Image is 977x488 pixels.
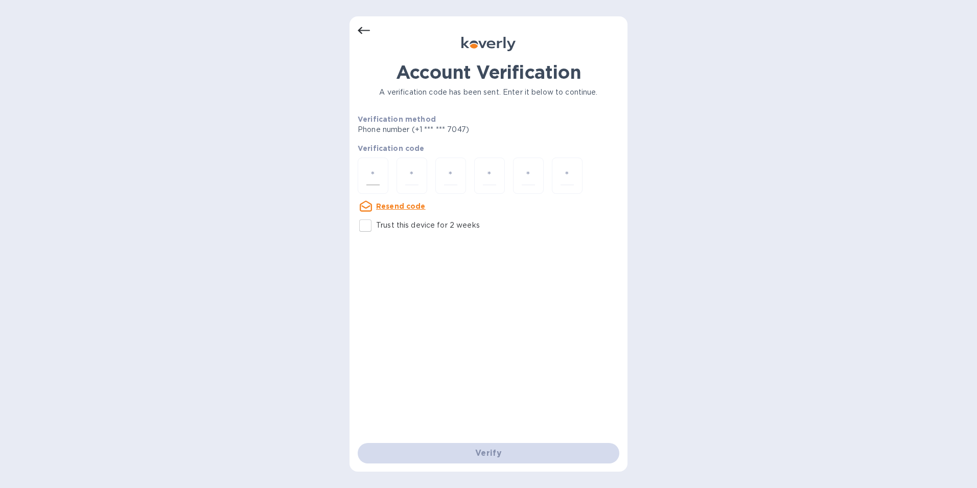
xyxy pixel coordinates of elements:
p: Phone number (+1 *** *** 7047) [358,124,547,135]
h1: Account Verification [358,61,619,83]
p: Verification code [358,143,619,153]
u: Resend code [376,202,426,210]
p: Trust this device for 2 weeks [376,220,480,231]
b: Verification method [358,115,436,123]
p: A verification code has been sent. Enter it below to continue. [358,87,619,98]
